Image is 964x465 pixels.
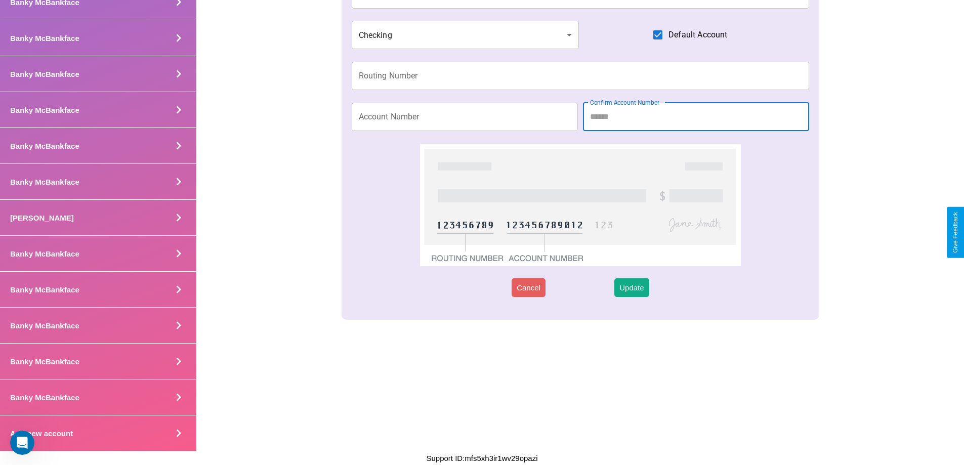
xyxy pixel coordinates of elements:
[10,431,34,455] iframe: Intercom live chat
[10,285,79,294] h4: Banky McBankface
[10,106,79,114] h4: Banky McBankface
[10,70,79,78] h4: Banky McBankface
[10,34,79,43] h4: Banky McBankface
[10,357,79,366] h4: Banky McBankface
[10,429,73,438] h4: Add new account
[10,214,74,222] h4: [PERSON_NAME]
[426,451,537,465] p: Support ID: mfs5xh3ir1wv29opazi
[590,98,659,107] label: Confirm Account Number
[614,278,649,297] button: Update
[10,321,79,330] h4: Banky McBankface
[10,178,79,186] h4: Banky McBankface
[512,278,546,297] button: Cancel
[420,144,740,266] img: check
[10,393,79,402] h4: Banky McBankface
[10,142,79,150] h4: Banky McBankface
[952,212,959,253] div: Give Feedback
[10,249,79,258] h4: Banky McBankface
[352,21,579,49] div: Checking
[668,29,727,41] span: Default Account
